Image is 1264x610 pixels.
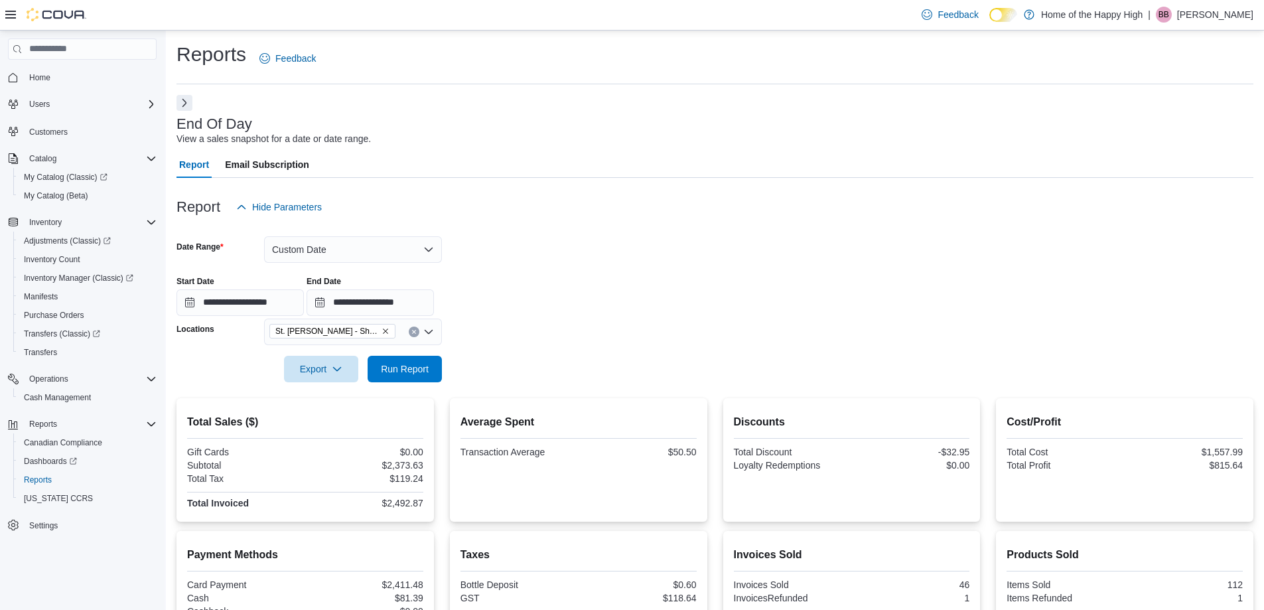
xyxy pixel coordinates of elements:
button: Inventory [3,213,162,232]
button: Clear input [409,327,419,337]
span: Inventory Count [24,254,80,265]
h2: Discounts [734,414,970,430]
div: $2,492.87 [308,498,423,508]
a: My Catalog (Beta) [19,188,94,204]
a: Purchase Orders [19,307,90,323]
div: $81.39 [308,593,423,603]
div: Items Sold [1007,579,1122,590]
span: Transfers (Classic) [24,329,100,339]
span: My Catalog (Beta) [24,191,88,201]
span: Cash Management [19,390,157,406]
div: 1 [1127,593,1243,603]
a: Manifests [19,289,63,305]
strong: Total Invoiced [187,498,249,508]
input: Press the down key to open a popover containing a calendar. [307,289,434,316]
a: Adjustments (Classic) [13,232,162,250]
button: Operations [24,371,74,387]
span: Users [24,96,157,112]
span: Operations [29,374,68,384]
div: $0.60 [581,579,697,590]
span: Transfers [24,347,57,358]
p: Home of the Happy High [1041,7,1143,23]
span: Purchase Orders [24,310,84,321]
button: Home [3,68,162,87]
a: Feedback [916,1,983,28]
div: $1,557.99 [1127,447,1243,457]
div: Brianna Burton [1156,7,1172,23]
h2: Cost/Profit [1007,414,1243,430]
div: View a sales snapshot for a date or date range. [176,132,371,146]
span: Manifests [24,291,58,302]
div: -$32.95 [854,447,969,457]
div: Card Payment [187,579,303,590]
div: Items Refunded [1007,593,1122,603]
div: Bottle Deposit [460,579,576,590]
div: 112 [1127,579,1243,590]
span: Email Subscription [225,151,309,178]
div: GST [460,593,576,603]
a: Cash Management [19,390,96,406]
span: Reports [29,419,57,429]
h2: Products Sold [1007,547,1243,563]
button: Settings [3,516,162,535]
a: Home [24,70,56,86]
span: Inventory Count [19,252,157,267]
span: Export [292,356,350,382]
span: Catalog [24,151,157,167]
button: Inventory [24,214,67,230]
label: End Date [307,276,341,287]
a: Transfers (Classic) [19,326,105,342]
a: Feedback [254,45,321,72]
div: Transaction Average [460,447,576,457]
input: Press the down key to open a popover containing a calendar. [176,289,304,316]
button: Purchase Orders [13,306,162,325]
button: Transfers [13,343,162,362]
button: Canadian Compliance [13,433,162,452]
span: Operations [24,371,157,387]
span: St. [PERSON_NAME] - Shoppes @ [PERSON_NAME] - Fire & Flower [275,325,379,338]
button: Cash Management [13,388,162,407]
a: Adjustments (Classic) [19,233,116,249]
a: Dashboards [13,452,162,471]
span: St. Albert - Shoppes @ Giroux - Fire & Flower [269,324,395,339]
div: $0.00 [308,447,423,457]
span: My Catalog (Classic) [19,169,157,185]
span: Cash Management [24,392,91,403]
img: Cova [27,8,86,21]
span: Inventory Manager (Classic) [19,270,157,286]
p: | [1148,7,1151,23]
a: My Catalog (Classic) [13,168,162,187]
div: Loyalty Redemptions [734,460,849,471]
button: Catalog [3,149,162,168]
span: Manifests [19,289,157,305]
span: Transfers (Classic) [19,326,157,342]
div: Total Cost [1007,447,1122,457]
a: My Catalog (Classic) [19,169,113,185]
h2: Average Spent [460,414,697,430]
button: Export [284,356,358,382]
span: Customers [24,123,157,139]
button: Reports [24,416,62,432]
button: Inventory Count [13,250,162,269]
span: Canadian Compliance [24,437,102,448]
span: Home [24,69,157,86]
div: Total Discount [734,447,849,457]
div: $2,411.48 [308,579,423,590]
span: Inventory Manager (Classic) [24,273,133,283]
button: Operations [3,370,162,388]
div: $2,373.63 [308,460,423,471]
button: Users [3,95,162,114]
a: Canadian Compliance [19,435,107,451]
span: Settings [24,517,157,534]
div: Total Profit [1007,460,1122,471]
a: Settings [24,518,63,534]
button: Open list of options [423,327,434,337]
span: Reports [24,475,52,485]
span: Washington CCRS [19,491,157,506]
label: Start Date [176,276,214,287]
span: Adjustments (Classic) [19,233,157,249]
h2: Payment Methods [187,547,423,563]
span: My Catalog (Beta) [19,188,157,204]
span: Feedback [938,8,978,21]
